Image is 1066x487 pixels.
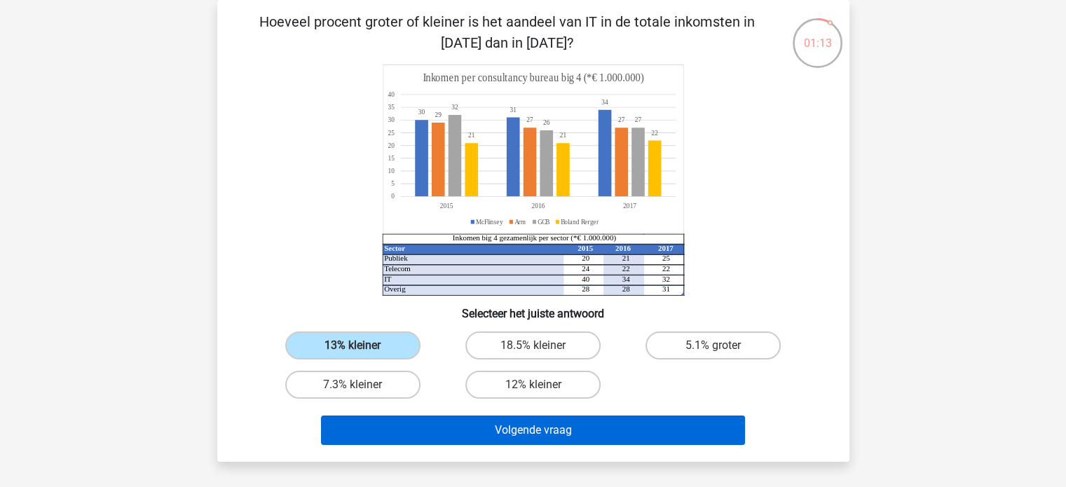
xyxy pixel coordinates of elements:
[582,284,589,293] tspan: 28
[582,264,589,273] tspan: 24
[657,244,673,252] tspan: 2017
[388,103,395,111] tspan: 35
[388,116,395,124] tspan: 30
[451,103,458,111] tspan: 32
[615,244,630,252] tspan: 2016
[452,233,616,242] tspan: Inkomen big 4 gezamenlijk per sector (*€ 1.000.000)
[435,111,441,119] tspan: 29
[384,284,406,293] tspan: Overig
[388,154,395,163] tspan: 15
[645,331,781,359] label: 5.1% groter
[601,98,608,107] tspan: 34
[418,108,425,116] tspan: 30
[622,275,629,283] tspan: 34
[582,254,589,262] tspan: 20
[388,90,395,99] tspan: 40
[240,11,774,53] p: Hoeveel procent groter of kleiner is het aandeel van IT in de totale inkomsten in [DATE] dan in [...
[651,128,657,137] tspan: 22
[578,244,593,252] tspan: 2015
[391,179,395,188] tspan: 5
[561,217,599,226] tspan: Boland Rerger
[526,116,624,124] tspan: 2727
[514,217,526,226] tspan: Arm
[388,141,395,149] tspan: 20
[662,284,669,293] tspan: 31
[662,254,669,262] tspan: 25
[391,192,395,200] tspan: 0
[285,331,421,359] label: 13% kleiner
[321,416,745,445] button: Volgende vraag
[662,264,669,273] tspan: 22
[465,371,601,399] label: 12% kleiner
[622,284,629,293] tspan: 28
[538,217,550,226] tspan: GCB
[388,128,395,137] tspan: 25
[388,167,395,175] tspan: 10
[622,254,629,262] tspan: 21
[423,71,643,85] tspan: Inkomen per consultancy bureau big 4 (*€ 1.000.000)
[476,217,503,226] tspan: McFlinsey
[465,331,601,359] label: 18.5% kleiner
[582,275,589,283] tspan: 40
[240,296,827,320] h6: Selecteer het juiste antwoord
[542,118,549,127] tspan: 26
[384,275,392,283] tspan: IT
[467,131,566,139] tspan: 2121
[622,264,629,273] tspan: 22
[634,116,641,124] tspan: 27
[285,371,421,399] label: 7.3% kleiner
[510,106,517,114] tspan: 31
[662,275,669,283] tspan: 32
[384,254,408,262] tspan: Publiek
[439,202,636,210] tspan: 201520162017
[384,244,405,252] tspan: Sector
[384,264,411,273] tspan: Telecom
[791,17,844,52] div: 01:13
